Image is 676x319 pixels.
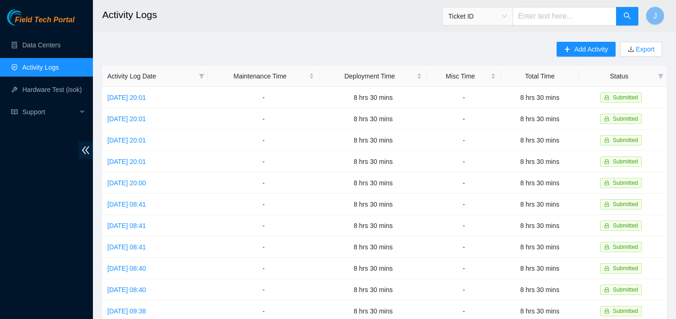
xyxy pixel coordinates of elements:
[208,215,319,236] td: -
[604,95,610,100] span: lock
[604,180,610,186] span: lock
[584,71,654,81] span: Status
[427,87,501,108] td: -
[501,215,579,236] td: 8 hrs 30 mins
[604,137,610,143] span: lock
[501,236,579,258] td: 8 hrs 30 mins
[613,137,638,143] span: Submitted
[604,308,610,314] span: lock
[613,201,638,208] span: Submitted
[319,258,427,279] td: 8 hrs 30 mins
[427,130,501,151] td: -
[107,265,146,272] a: [DATE] 08:40
[199,73,204,79] span: filter
[564,46,571,53] span: plus
[79,142,93,159] span: double-left
[107,243,146,251] a: [DATE] 08:41
[613,94,638,101] span: Submitted
[613,222,638,229] span: Submitted
[208,194,319,215] td: -
[319,194,427,215] td: 8 hrs 30 mins
[613,116,638,122] span: Submitted
[646,7,664,25] button: J
[501,151,579,172] td: 8 hrs 30 mins
[427,279,501,300] td: -
[319,87,427,108] td: 8 hrs 30 mins
[15,16,74,25] span: Field Tech Portal
[604,159,610,164] span: lock
[319,279,427,300] td: 8 hrs 30 mins
[107,158,146,165] a: [DATE] 20:01
[656,69,665,83] span: filter
[7,9,47,26] img: Akamai Technologies
[448,9,507,23] span: Ticket ID
[613,244,638,250] span: Submitted
[427,215,501,236] td: -
[613,308,638,314] span: Submitted
[208,151,319,172] td: -
[620,42,662,57] button: downloadExport
[22,103,77,121] span: Support
[613,286,638,293] span: Submitted
[501,130,579,151] td: 8 hrs 30 mins
[107,94,146,101] a: [DATE] 20:01
[634,46,655,53] a: Export
[501,172,579,194] td: 8 hrs 30 mins
[604,223,610,228] span: lock
[613,158,638,165] span: Submitted
[22,64,59,71] a: Activity Logs
[501,66,579,87] th: Total Time
[427,236,501,258] td: -
[427,108,501,130] td: -
[319,215,427,236] td: 8 hrs 30 mins
[501,194,579,215] td: 8 hrs 30 mins
[501,258,579,279] td: 8 hrs 30 mins
[604,266,610,271] span: lock
[208,172,319,194] td: -
[501,87,579,108] td: 8 hrs 30 mins
[208,258,319,279] td: -
[616,7,638,26] button: search
[208,236,319,258] td: -
[197,69,206,83] span: filter
[557,42,615,57] button: plusAdd Activity
[604,287,610,293] span: lock
[613,265,638,272] span: Submitted
[512,7,617,26] input: Enter text here...
[604,116,610,122] span: lock
[319,172,427,194] td: 8 hrs 30 mins
[427,172,501,194] td: -
[427,194,501,215] td: -
[319,236,427,258] td: 8 hrs 30 mins
[501,279,579,300] td: 8 hrs 30 mins
[107,115,146,123] a: [DATE] 20:01
[658,73,663,79] span: filter
[623,12,631,21] span: search
[11,109,18,115] span: read
[107,71,195,81] span: Activity Log Date
[22,41,60,49] a: Data Centers
[427,151,501,172] td: -
[208,130,319,151] td: -
[628,46,634,53] span: download
[319,151,427,172] td: 8 hrs 30 mins
[604,202,610,207] span: lock
[604,244,610,250] span: lock
[319,130,427,151] td: 8 hrs 30 mins
[107,222,146,229] a: [DATE] 08:41
[653,10,657,22] span: J
[208,279,319,300] td: -
[107,286,146,293] a: [DATE] 08:40
[501,108,579,130] td: 8 hrs 30 mins
[22,86,82,93] a: Hardware Test (isok)
[319,108,427,130] td: 8 hrs 30 mins
[427,258,501,279] td: -
[574,44,608,54] span: Add Activity
[107,307,146,315] a: [DATE] 09:38
[107,179,146,187] a: [DATE] 20:00
[208,87,319,108] td: -
[107,201,146,208] a: [DATE] 08:41
[613,180,638,186] span: Submitted
[7,17,74,29] a: Akamai TechnologiesField Tech Portal
[107,137,146,144] a: [DATE] 20:01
